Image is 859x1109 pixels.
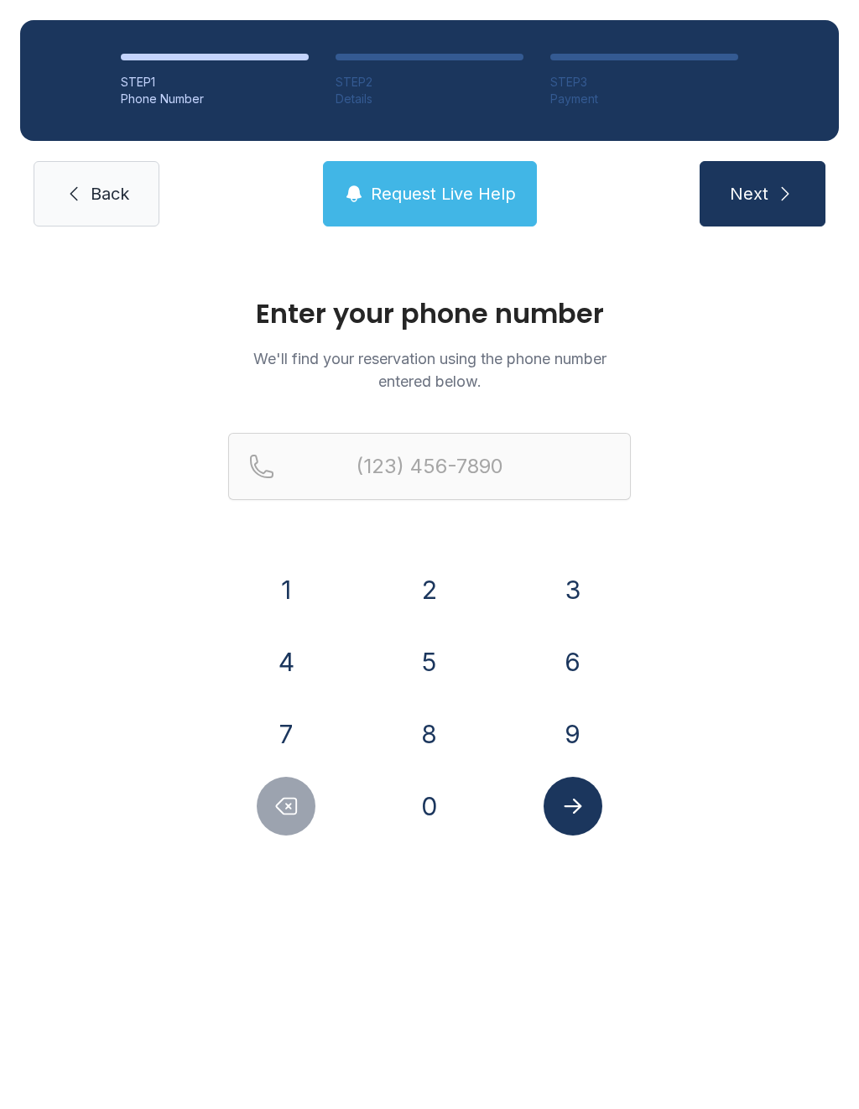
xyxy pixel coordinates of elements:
[228,347,631,393] p: We'll find your reservation using the phone number entered below.
[257,560,315,619] button: 1
[550,74,738,91] div: STEP 3
[228,433,631,500] input: Reservation phone number
[336,91,523,107] div: Details
[257,633,315,691] button: 4
[400,633,459,691] button: 5
[121,91,309,107] div: Phone Number
[544,633,602,691] button: 6
[257,777,315,836] button: Delete number
[121,74,309,91] div: STEP 1
[91,182,129,206] span: Back
[544,705,602,763] button: 9
[371,182,516,206] span: Request Live Help
[544,560,602,619] button: 3
[544,777,602,836] button: Submit lookup form
[550,91,738,107] div: Payment
[400,705,459,763] button: 8
[400,560,459,619] button: 2
[730,182,768,206] span: Next
[257,705,315,763] button: 7
[400,777,459,836] button: 0
[228,300,631,327] h1: Enter your phone number
[336,74,523,91] div: STEP 2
